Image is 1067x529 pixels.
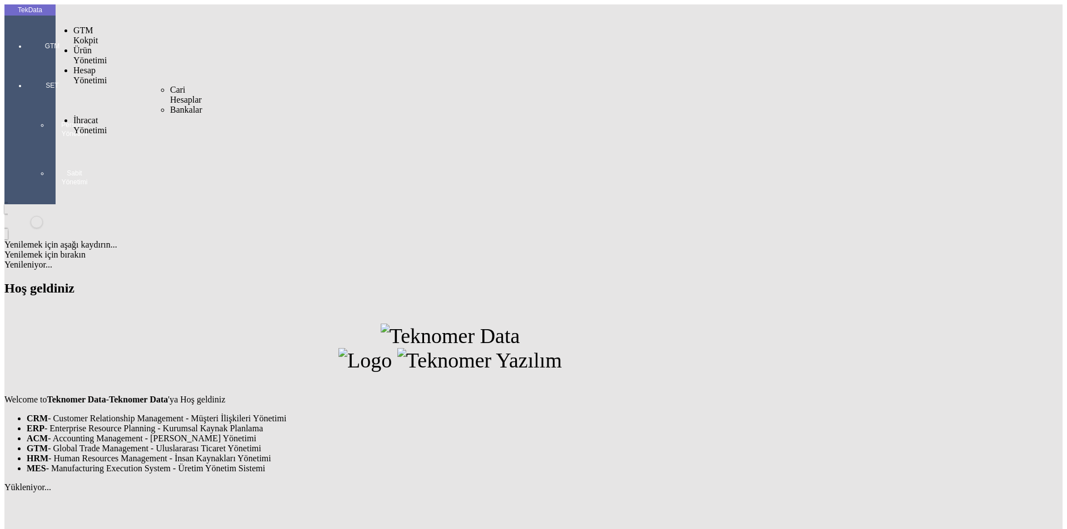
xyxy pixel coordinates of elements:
[338,348,392,372] img: Logo
[73,26,98,45] span: GTM Kokpit
[170,85,202,104] span: Cari Hesaplar
[27,463,46,473] strong: MES
[4,240,896,250] div: Yenilemek için aşağı kaydırın...
[4,250,896,260] div: Yenilemek için bırakın
[27,454,48,463] strong: HRM
[109,395,168,404] strong: Teknomer Data
[4,260,896,270] div: Yenileniyor...
[381,324,520,348] img: Teknomer Data
[47,395,106,404] strong: Teknomer Data
[27,434,896,444] li: - Accounting Management - [PERSON_NAME] Yönetimi
[170,105,202,114] span: Bankalar
[27,463,896,473] li: - Manufacturing Execution System - Üretim Yönetim Sistemi
[73,46,107,65] span: Ürün Yönetimi
[4,482,896,492] div: Yükleniyor...
[73,66,107,85] span: Hesap Yönetimi
[27,414,896,424] li: - Customer Relationship Management - Müşteri İlişkileri Yönetimi
[27,444,48,453] strong: GTM
[73,115,107,135] span: İhracat Yönetimi
[27,434,48,443] strong: ACM
[27,424,44,433] strong: ERP
[4,281,896,296] h2: Hoş geldiniz
[36,81,69,90] span: SET
[27,414,48,423] strong: CRM
[4,6,56,14] div: TekData
[397,348,562,372] img: Teknomer Yazılım
[27,444,896,454] li: - Global Trade Management - Uluslararası Ticaret Yönetimi
[27,454,896,463] li: - Human Resources Management - İnsan Kaynakları Yönetimi
[27,424,896,434] li: - Enterprise Resource Planning - Kurumsal Kaynak Planlama
[4,395,896,405] p: Welcome to - 'ya Hoş geldiniz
